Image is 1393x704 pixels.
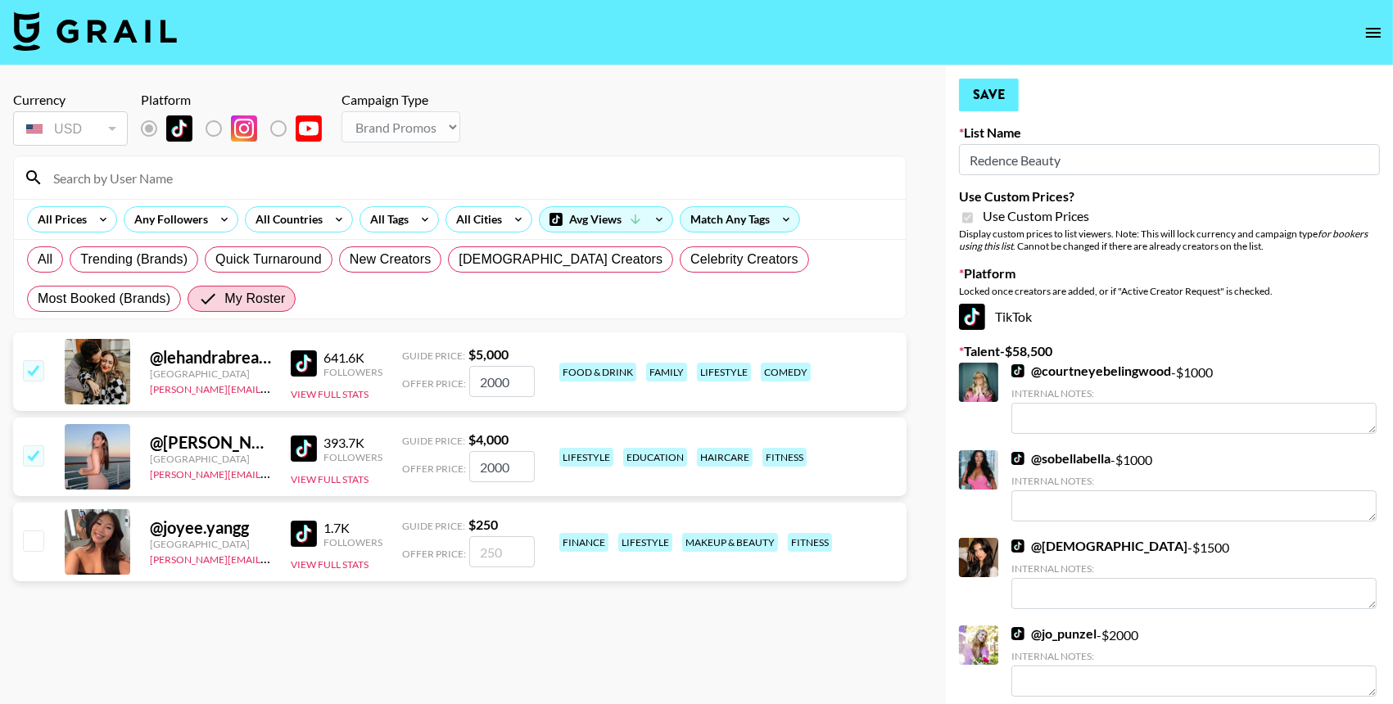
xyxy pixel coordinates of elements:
[1011,475,1377,487] div: Internal Notes:
[246,207,326,232] div: All Countries
[959,124,1380,141] label: List Name
[124,207,211,232] div: Any Followers
[1011,363,1171,379] a: @courtneyebelingwood
[323,366,382,378] div: Followers
[150,380,470,395] a: [PERSON_NAME][EMAIL_ADDRESS][PERSON_NAME][DOMAIN_NAME]
[618,533,672,552] div: lifestyle
[215,250,322,269] span: Quick Turnaround
[1011,363,1377,434] div: - $ 1000
[1011,650,1377,662] div: Internal Notes:
[1011,387,1377,399] div: Internal Notes:
[402,377,466,390] span: Offer Price:
[141,92,335,108] div: Platform
[43,165,896,191] input: Search by User Name
[468,346,509,362] strong: $ 5,000
[697,448,753,467] div: haircare
[761,363,811,381] div: comedy
[459,250,663,269] span: [DEMOGRAPHIC_DATA] Creators
[150,538,271,550] div: [GEOGRAPHIC_DATA]
[959,265,1380,282] label: Platform
[150,550,470,566] a: [PERSON_NAME][EMAIL_ADDRESS][PERSON_NAME][DOMAIN_NAME]
[402,548,466,560] span: Offer Price:
[141,111,335,146] div: List locked to TikTok.
[1357,16,1390,49] button: open drawer
[1011,625,1377,697] div: - $ 2000
[959,228,1380,252] div: Display custom prices to list viewers. Note: This will lock currency and campaign type . Cannot b...
[1011,625,1097,642] a: @jo_punzel
[350,250,432,269] span: New Creators
[788,533,832,552] div: fitness
[468,431,509,447] strong: $ 4,000
[1011,538,1187,554] a: @[DEMOGRAPHIC_DATA]
[559,363,636,381] div: food & drink
[360,207,412,232] div: All Tags
[38,289,170,309] span: Most Booked (Brands)
[469,536,535,567] input: 250
[681,207,799,232] div: Match Any Tags
[1011,450,1110,467] a: @sobellabella
[559,533,608,552] div: finance
[150,465,470,481] a: [PERSON_NAME][EMAIL_ADDRESS][PERSON_NAME][DOMAIN_NAME]
[341,92,460,108] div: Campaign Type
[959,79,1019,111] button: Save
[28,207,90,232] div: All Prices
[762,448,807,467] div: fitness
[80,250,188,269] span: Trending (Brands)
[1011,538,1377,609] div: - $ 1500
[959,304,985,330] img: TikTok
[150,453,271,465] div: [GEOGRAPHIC_DATA]
[13,11,177,51] img: Grail Talent
[402,463,466,475] span: Offer Price:
[13,92,128,108] div: Currency
[959,304,1380,330] div: TikTok
[468,517,498,532] strong: $ 250
[959,188,1380,205] label: Use Custom Prices?
[1011,450,1377,521] div: - $ 1000
[38,250,52,269] span: All
[166,115,192,142] img: TikTok
[224,289,285,309] span: My Roster
[323,435,382,451] div: 393.7K
[682,533,778,552] div: makeup & beauty
[150,347,271,368] div: @ lehandrabreanne
[983,208,1089,224] span: Use Custom Prices
[402,435,465,447] span: Guide Price:
[540,207,672,232] div: Avg Views
[690,250,798,269] span: Celebrity Creators
[296,115,322,142] img: YouTube
[697,363,751,381] div: lifestyle
[13,108,128,149] div: Currency is locked to USD
[323,451,382,463] div: Followers
[16,115,124,143] div: USD
[469,451,535,482] input: 4,000
[291,558,369,571] button: View Full Stats
[1011,364,1024,377] img: TikTok
[291,388,369,400] button: View Full Stats
[402,350,465,362] span: Guide Price:
[1011,452,1024,465] img: TikTok
[291,473,369,485] button: View Full Stats
[323,520,382,536] div: 1.7K
[1011,539,1024,553] img: TikTok
[291,521,317,547] img: TikTok
[1011,562,1377,575] div: Internal Notes:
[291,435,317,462] img: TikTok
[150,517,271,538] div: @ joyee.yangg
[559,448,613,467] div: lifestyle
[623,448,687,467] div: education
[150,368,271,380] div: [GEOGRAPHIC_DATA]
[1011,627,1024,640] img: TikTok
[402,520,465,532] span: Guide Price:
[446,207,505,232] div: All Cities
[959,285,1380,297] div: Locked once creators are added, or if "Active Creator Request" is checked.
[959,228,1368,252] em: for bookers using this list
[150,432,271,453] div: @ [PERSON_NAME]
[959,343,1380,359] label: Talent - $ 58,500
[323,536,382,548] div: Followers
[231,115,257,142] img: Instagram
[291,350,317,377] img: TikTok
[646,363,687,381] div: family
[323,350,382,366] div: 641.6K
[469,366,535,397] input: 5,000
